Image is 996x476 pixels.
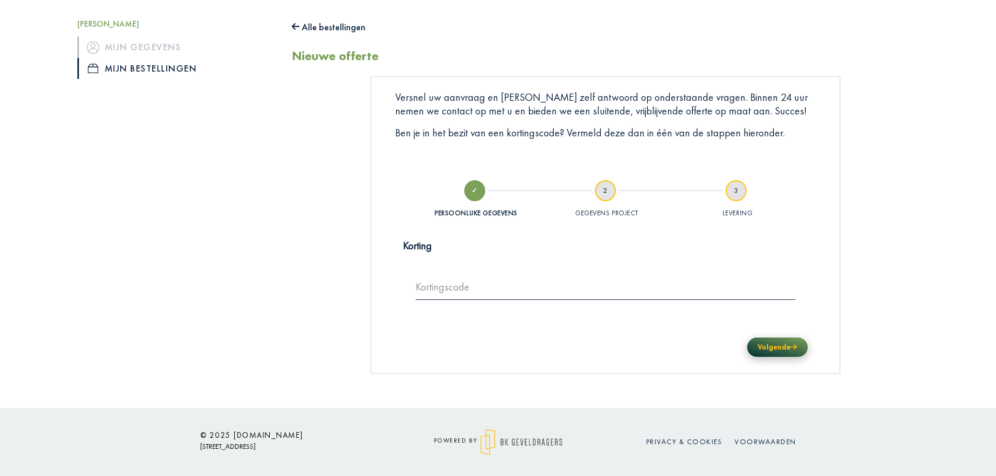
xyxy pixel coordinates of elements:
button: Volgende [747,338,807,357]
div: Levering [674,209,802,218]
h5: [PERSON_NAME] [77,19,276,29]
div: Gegevens project [543,209,671,218]
a: Voorwaarden [735,437,796,446]
img: logo [480,429,563,455]
p: Ben je in het bezit van een kortingscode? Vermeld deze dan in één van de stappen hieronder. [395,126,816,140]
a: iconMijn bestellingen [77,58,276,79]
h6: © 2025 [DOMAIN_NAME] [200,431,388,440]
p: Versnel uw aanvraag en [PERSON_NAME] zelf antwoord op onderstaande vragen. Binnen 24 uur nemen we... [395,90,816,118]
img: icon [87,41,99,54]
strong: Korting [403,239,432,252]
div: Persoonlijke gegevens [434,208,518,217]
a: Privacy & cookies [646,437,723,446]
p: [STREET_ADDRESS] [200,440,388,453]
img: icon [88,64,98,73]
div: powered by [404,429,592,455]
a: iconMijn gegevens [77,37,276,57]
button: Alle bestellingen [292,19,366,36]
h2: Nieuwe offerte [292,49,379,64]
